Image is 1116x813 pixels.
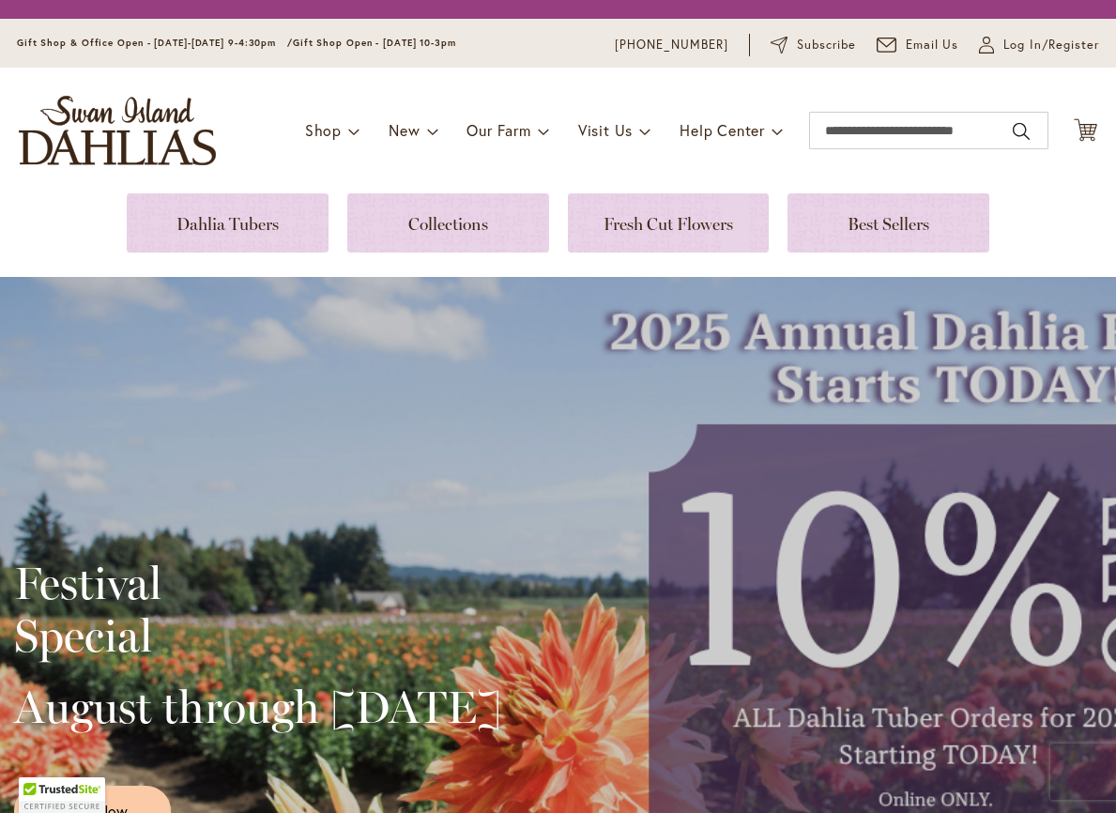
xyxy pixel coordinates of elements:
[305,120,342,140] span: Shop
[578,120,633,140] span: Visit Us
[615,36,728,54] a: [PHONE_NUMBER]
[979,36,1099,54] a: Log In/Register
[680,120,765,140] span: Help Center
[19,96,216,165] a: store logo
[466,120,530,140] span: Our Farm
[293,37,456,49] span: Gift Shop Open - [DATE] 10-3pm
[1013,116,1030,146] button: Search
[906,36,959,54] span: Email Us
[14,557,501,662] h2: Festival Special
[389,120,420,140] span: New
[14,681,501,733] h2: August through [DATE]
[877,36,959,54] a: Email Us
[771,36,856,54] a: Subscribe
[1003,36,1099,54] span: Log In/Register
[797,36,856,54] span: Subscribe
[17,37,293,49] span: Gift Shop & Office Open - [DATE]-[DATE] 9-4:30pm /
